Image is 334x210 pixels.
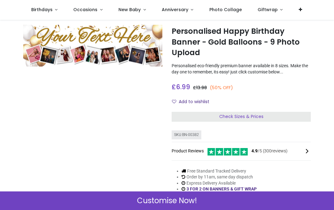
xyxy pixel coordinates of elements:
[172,99,176,104] i: Add to wishlist
[182,168,268,174] li: Free Standard Tracked Delivery
[186,186,257,191] a: 3 FOR 2 ON BANNERS & GIFT WRAP
[172,82,190,91] span: £
[172,26,311,58] h1: Personalised Happy Birthday Banner - Gold Balloons - 9 Photo Upload
[251,148,288,154] span: /5 ( 300 reviews)
[172,130,201,139] div: SKU: BN-00382
[23,25,162,67] img: Personalised Happy Birthday Banner - Gold Balloons - 9 Photo Upload
[182,174,268,180] li: Order by 11am, same day dispatch
[73,7,97,13] span: Occasions
[176,82,190,91] span: 6.99
[196,85,207,91] span: 13.98
[31,7,53,13] span: Birthdays
[162,7,188,13] span: Anniversary
[118,7,141,13] span: New Baby
[258,7,278,13] span: Giftwrap
[137,195,197,206] span: Customise Now!
[251,148,258,153] span: 4.9
[182,180,268,186] li: Express Delivery Available
[172,63,311,75] p: Personalised eco-friendly premium banner available in 8 sizes. Make the day one to remember, its ...
[209,7,242,13] span: Photo Collage
[210,85,233,91] small: (50% OFF)
[219,113,263,120] span: Check Sizes & Prices
[172,97,215,107] button: Add to wishlistAdd to wishlist
[193,85,207,91] span: £
[172,147,311,155] div: Product Reviews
